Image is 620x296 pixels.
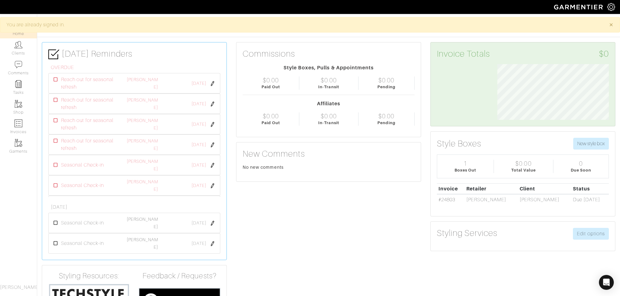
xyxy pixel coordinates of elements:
[321,76,337,84] div: $0.00
[127,159,158,171] a: [PERSON_NAME]
[318,84,339,90] div: In-Transit
[243,64,415,72] div: Style Boxes, Pulls & Appointments
[191,162,206,169] span: [DATE]
[210,122,215,127] img: pen-cf24a1663064a2ec1b9c1bd2387e9de7a2fa800b781884d57f21acf72779bad2.png
[7,21,600,28] div: You are already signed in.
[210,142,215,147] img: pen-cf24a1663064a2ec1b9c1bd2387e9de7a2fa800b781884d57f21acf72779bad2.png
[377,120,395,126] div: Pending
[15,120,22,127] img: orders-icon-0abe47150d42831381b5fb84f609e132dff9fe21cb692f30cb5eec754e2cba89.png
[378,76,394,84] div: $0.00
[15,139,22,147] img: garments-icon-b7da505a4dc4fd61783c78ac3ca0ef83fa9d6f193b1c9dc38574b1d14d53ca28.png
[515,160,531,167] div: $0.00
[51,204,220,210] h6: [DATE]
[243,49,295,59] h3: Commissions
[437,138,481,149] h3: Style Boxes
[127,237,158,250] a: [PERSON_NAME]
[263,112,279,120] div: $0.00
[262,120,280,126] div: Paid Out
[61,161,104,169] span: Seasonal Check-in
[61,117,116,132] span: Reach out for seasonal refresh
[210,81,215,86] img: pen-cf24a1663064a2ec1b9c1bd2387e9de7a2fa800b781884d57f21acf72779bad2.png
[191,80,206,87] span: [DATE]
[551,2,607,12] img: garmentier-logo-header-white-b43fb05a5012e4ada735d5af1a66efaba907eab6374d6393d1fbf88cb4ef424d.png
[61,219,104,227] span: Seasonal Check-in
[518,183,571,194] th: Client
[511,167,536,173] div: Total Value
[571,167,591,173] div: Due Soon
[61,137,116,152] span: Reach out for seasonal refresh
[48,272,130,281] h4: Styling Resources:
[571,183,609,194] th: Status
[243,100,415,107] div: Affiliates
[438,197,455,202] a: #24803
[61,240,104,247] span: Seasonal Check-in
[263,76,279,84] div: $0.00
[191,182,206,189] span: [DATE]
[437,183,465,194] th: Invoice
[437,228,497,238] h3: Styling Services
[139,272,220,281] h4: Feedback / Requests?
[210,221,215,226] img: pen-cf24a1663064a2ec1b9c1bd2387e9de7a2fa800b781884d57f21acf72779bad2.png
[191,101,206,107] span: [DATE]
[437,49,609,59] h3: Invoice Totals
[573,228,609,240] a: Edit options
[465,194,518,205] td: [PERSON_NAME]
[599,49,609,59] span: $0
[15,61,22,68] img: comment-icon-a0a6a9ef722e966f86d9cbdc48e553b5cf19dbc54f86b18d962a5391bc8f6eb6.png
[243,149,415,159] h3: New Comments
[127,98,158,110] a: [PERSON_NAME]
[321,112,337,120] div: $0.00
[191,240,206,247] span: [DATE]
[518,194,571,205] td: [PERSON_NAME]
[318,120,339,126] div: In-Transit
[15,100,22,108] img: garments-icon-b7da505a4dc4fd61783c78ac3ca0ef83fa9d6f193b1c9dc38574b1d14d53ca28.png
[127,77,158,89] a: [PERSON_NAME]
[48,49,59,60] img: check-box-icon-36a4915ff3ba2bd8f6e4f29bc755bb66becd62c870f447fc0dd1365fcfddab58.png
[191,121,206,128] span: [DATE]
[61,96,116,111] span: Reach out for seasonal refresh
[378,112,394,120] div: $0.00
[210,163,215,168] img: pen-cf24a1663064a2ec1b9c1bd2387e9de7a2fa800b781884d57f21acf72779bad2.png
[51,65,220,71] h6: OVERDUE
[61,182,104,189] span: Seasonal Check-in
[15,41,22,49] img: clients-icon-6bae9207a08558b7cb47a8932f037763ab4055f8c8b6bfacd5dc20c3e0201464.png
[191,141,206,148] span: [DATE]
[127,118,158,130] a: [PERSON_NAME]
[599,275,614,290] div: Open Intercom Messenger
[210,102,215,107] img: pen-cf24a1663064a2ec1b9c1bd2387e9de7a2fa800b781884d57f21acf72779bad2.png
[210,183,215,188] img: pen-cf24a1663064a2ec1b9c1bd2387e9de7a2fa800b781884d57f21acf72779bad2.png
[127,179,158,192] a: [PERSON_NAME]
[465,183,518,194] th: Retailer
[573,138,609,150] button: New style box
[262,84,280,90] div: Paid Out
[607,3,615,11] img: gear-icon-white-bd11855cb880d31180b6d7d6211b90ccbf57a29d726f0c71d8c61bd08dd39cc2.png
[61,76,116,91] span: Reach out for seasonal refresh
[579,160,583,167] div: 0
[609,20,613,29] span: ×
[127,217,158,229] a: [PERSON_NAME]
[191,220,206,227] span: [DATE]
[48,49,220,60] h3: [DATE] Reminders
[15,80,22,88] img: reminder-icon-8004d30b9f0a5d33ae49ab947aed9ed385cf756f9e5892f1edd6e32f2345188e.png
[455,167,476,173] div: Boxes Out
[464,160,467,167] div: 1
[377,84,395,90] div: Pending
[243,164,415,170] div: No new comments
[127,138,158,151] a: [PERSON_NAME]
[210,241,215,246] img: pen-cf24a1663064a2ec1b9c1bd2387e9de7a2fa800b781884d57f21acf72779bad2.png
[571,194,609,205] td: Due [DATE]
